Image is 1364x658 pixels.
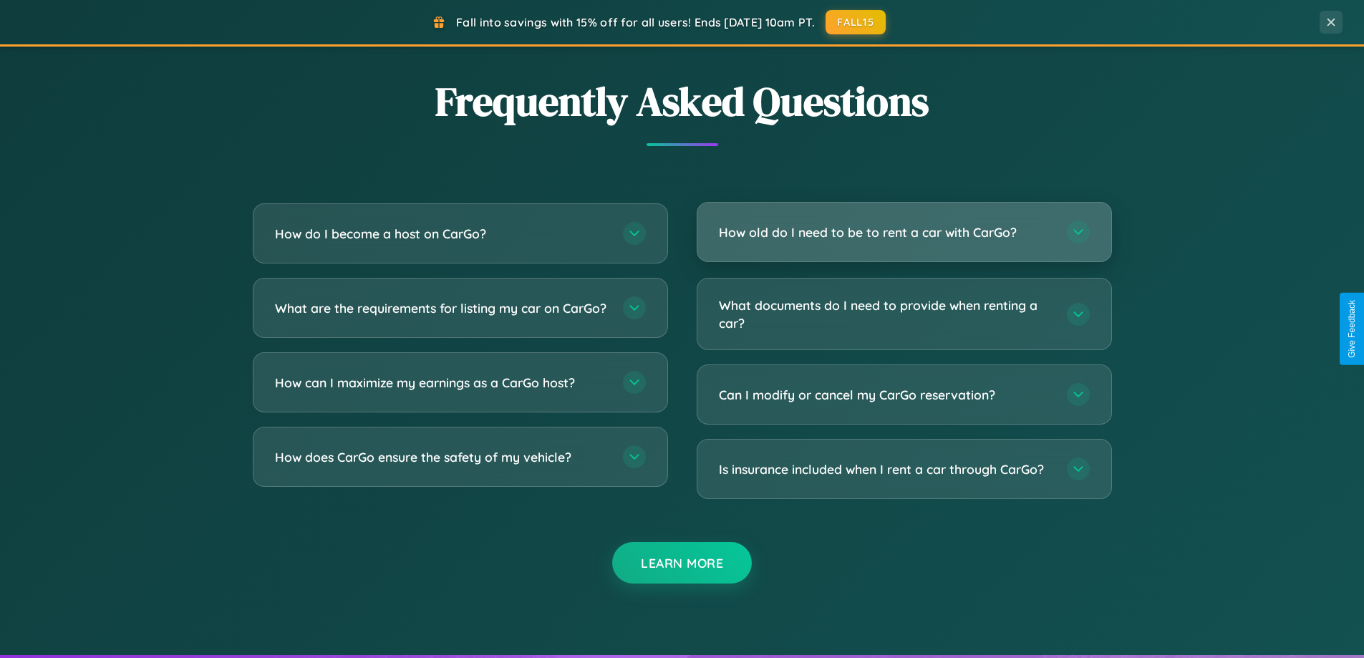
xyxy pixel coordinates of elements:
h3: How old do I need to be to rent a car with CarGo? [719,223,1053,241]
h3: Is insurance included when I rent a car through CarGo? [719,460,1053,478]
h3: How can I maximize my earnings as a CarGo host? [275,374,609,392]
span: Fall into savings with 15% off for all users! Ends [DATE] 10am PT. [456,15,815,29]
h3: How do I become a host on CarGo? [275,225,609,243]
h3: How does CarGo ensure the safety of my vehicle? [275,448,609,466]
h3: Can I modify or cancel my CarGo reservation? [719,386,1053,404]
button: Learn More [612,542,752,584]
h3: What are the requirements for listing my car on CarGo? [275,299,609,317]
div: Give Feedback [1347,300,1357,358]
button: FALL15 [826,10,886,34]
h3: What documents do I need to provide when renting a car? [719,296,1053,332]
h2: Frequently Asked Questions [253,74,1112,129]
